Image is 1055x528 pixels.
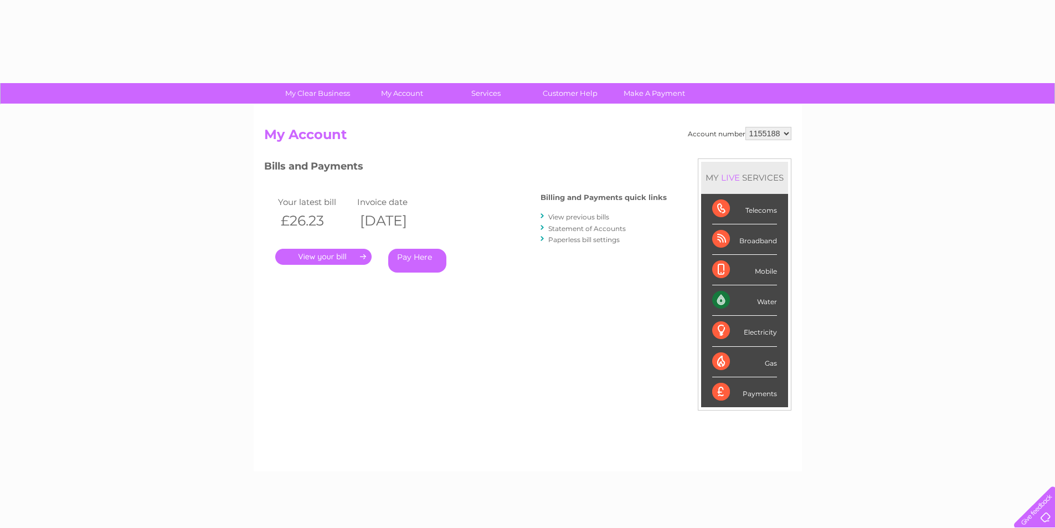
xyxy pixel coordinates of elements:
[712,194,777,224] div: Telecoms
[354,209,434,232] th: [DATE]
[354,194,434,209] td: Invoice date
[548,224,626,233] a: Statement of Accounts
[272,83,363,104] a: My Clear Business
[275,194,355,209] td: Your latest bill
[264,158,667,178] h3: Bills and Payments
[548,213,609,221] a: View previous bills
[440,83,532,104] a: Services
[712,285,777,316] div: Water
[356,83,447,104] a: My Account
[688,127,791,140] div: Account number
[609,83,700,104] a: Make A Payment
[701,162,788,193] div: MY SERVICES
[548,235,620,244] a: Paperless bill settings
[712,224,777,255] div: Broadband
[712,377,777,407] div: Payments
[712,347,777,377] div: Gas
[524,83,616,104] a: Customer Help
[712,316,777,346] div: Electricity
[388,249,446,273] a: Pay Here
[541,193,667,202] h4: Billing and Payments quick links
[719,172,742,183] div: LIVE
[275,209,355,232] th: £26.23
[712,255,777,285] div: Mobile
[264,127,791,148] h2: My Account
[275,249,372,265] a: .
